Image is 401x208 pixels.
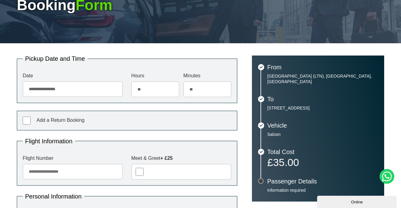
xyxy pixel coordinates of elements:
[267,187,378,193] p: Information required
[267,122,378,129] h3: Vehicle
[23,117,31,125] input: Add a Return Booking
[267,96,378,102] h3: To
[23,138,75,144] legend: Flight Information
[23,156,123,161] label: Flight Number
[273,156,299,168] span: 35.00
[267,132,378,137] p: Saloon
[131,156,231,161] label: Meet & Greet
[36,117,84,123] span: Add a Return Booking
[23,56,88,62] legend: Pickup Date and Time
[267,149,378,155] h3: Total Cost
[183,73,231,78] label: Minutes
[317,195,398,208] iframe: chat widget
[23,193,84,199] legend: Personal Information
[131,73,179,78] label: Hours
[267,64,378,70] h3: From
[267,178,378,184] h3: Passenger Details
[23,73,123,78] label: Date
[267,73,378,84] p: [GEOGRAPHIC_DATA] (LTN), [GEOGRAPHIC_DATA], [GEOGRAPHIC_DATA]
[267,105,378,111] p: [STREET_ADDRESS]
[160,156,173,161] strong: + £25
[267,158,378,167] p: £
